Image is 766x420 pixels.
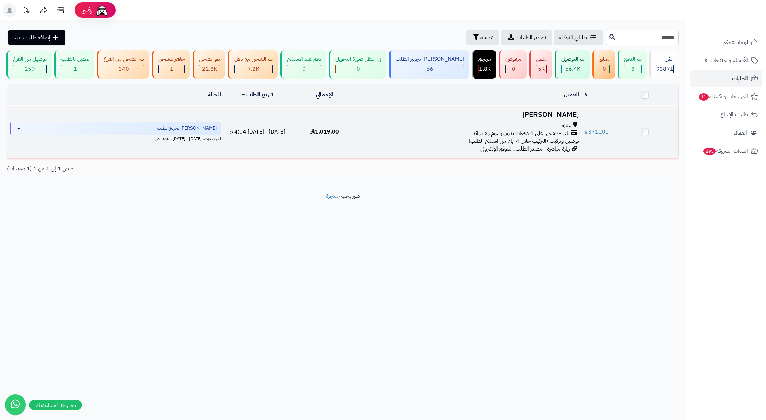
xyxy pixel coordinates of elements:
[690,125,762,141] a: العملاء
[559,33,587,42] span: طلباتي المُوكلة
[564,90,579,99] a: العميل
[159,65,184,73] div: 1
[554,30,603,45] a: طلباتي المُوكلة
[234,55,273,63] div: تم الشحن مع ناقل
[584,128,588,136] span: #
[157,125,217,132] span: [PERSON_NAME] تجهيز الطلب
[310,128,339,136] span: 1,019.00
[703,146,748,156] span: السلات المتروكة
[279,50,328,79] a: دفع عند الاستلام 0
[591,50,616,79] a: معلق 0
[10,135,221,142] div: اخر تحديث: [DATE] - [DATE] 10:06 ص
[498,50,528,79] a: مرفوض 0
[361,111,579,119] h3: [PERSON_NAME]
[202,65,217,73] span: 22.8K
[690,34,762,51] a: لوحة التحكم
[208,90,221,99] a: الحالة
[235,65,272,73] div: 7223
[553,50,591,79] a: تم التوصيل 56.4K
[536,65,546,73] div: 4950
[396,55,464,63] div: [PERSON_NAME] تجهيز الطلب
[328,50,388,79] a: في انتظار صورة التحويل 0
[723,38,748,47] span: لوحة التحكم
[96,50,150,79] a: تم الشحن من الفرع 340
[104,65,144,73] div: 340
[479,65,491,73] div: 1799
[506,65,521,73] div: 0
[61,55,89,63] div: تعديل بالطلب
[536,55,547,63] div: ملغي
[603,65,606,73] span: 0
[53,50,96,79] a: تعديل بالطلب 1
[584,128,609,136] a: #371101
[631,65,635,73] span: 8
[326,192,338,200] a: متجرة
[18,3,35,19] a: تحديثات المنصة
[690,88,762,105] a: المراجعات والأسئلة11
[25,65,35,73] span: 259
[732,74,748,83] span: الطلبات
[648,50,680,79] a: الكل93871
[710,56,748,65] span: الأقسام والمنتجات
[2,165,343,173] div: عرض 1 إلى 1 من 1 (1 صفحات)
[468,137,579,145] span: توصيل وتركيب (التركيب خلال 4 ايام من استلام الطلب)
[690,70,762,87] a: الطلبات
[248,65,259,73] span: 7.2K
[599,65,609,73] div: 0
[357,65,360,73] span: 0
[698,92,748,101] span: المراجعات والأسئلة
[95,3,109,17] img: ai-face.png
[505,55,521,63] div: مرفوض
[191,50,226,79] a: تم الشحن 22.8K
[624,55,642,63] div: تم الدفع
[158,55,185,63] div: جاهز للشحن
[480,145,570,153] span: زيارة مباشرة - مصدر الطلب: الموقع الإلكتروني
[13,33,50,42] span: إضافة طلب جديد
[471,50,498,79] a: مرتجع 1.8K
[388,50,471,79] a: [PERSON_NAME] تجهيز الطلب 56
[703,148,716,155] span: 295
[690,143,762,159] a: السلات المتروكة295
[230,128,285,136] span: [DATE] - [DATE] 4:04 م
[74,65,77,73] span: 1
[480,33,493,42] span: تصفية
[426,65,433,73] span: 56
[528,50,553,79] a: ملغي 5K
[13,55,47,63] div: توصيل من الفرع
[734,128,747,138] span: العملاء
[616,50,648,79] a: تم الدفع 8
[624,65,641,73] div: 8
[719,5,760,19] img: logo-2.png
[242,90,273,99] a: تاريخ الطلب
[584,90,588,99] a: #
[81,6,92,14] span: رفيق
[150,50,191,79] a: جاهز للشحن 1
[226,50,279,79] a: تم الشحن مع ناقل 7.2K
[699,93,709,101] span: 11
[8,30,65,45] a: إضافة طلب جديد
[561,55,584,63] div: تم التوصيل
[656,65,673,73] span: 93871
[287,55,321,63] div: دفع عند الاستلام
[335,55,381,63] div: في انتظار صورة التحويل
[61,65,89,73] div: 1
[316,90,333,99] a: الإجمالي
[5,50,53,79] a: توصيل من الفرع 259
[599,55,610,63] div: معلق
[565,65,580,73] span: 56.4K
[287,65,321,73] div: 0
[199,65,220,73] div: 22769
[396,65,464,73] div: 56
[538,65,545,73] span: 5K
[119,65,129,73] span: 340
[336,65,381,73] div: 0
[690,107,762,123] a: طلبات الإرجاع
[720,110,748,120] span: طلبات الإرجاع
[13,65,46,73] div: 259
[479,65,491,73] span: 1.8K
[302,65,306,73] span: 0
[517,33,546,42] span: تصدير الطلبات
[512,65,515,73] span: 0
[199,55,220,63] div: تم الشحن
[562,122,571,129] span: عنيزة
